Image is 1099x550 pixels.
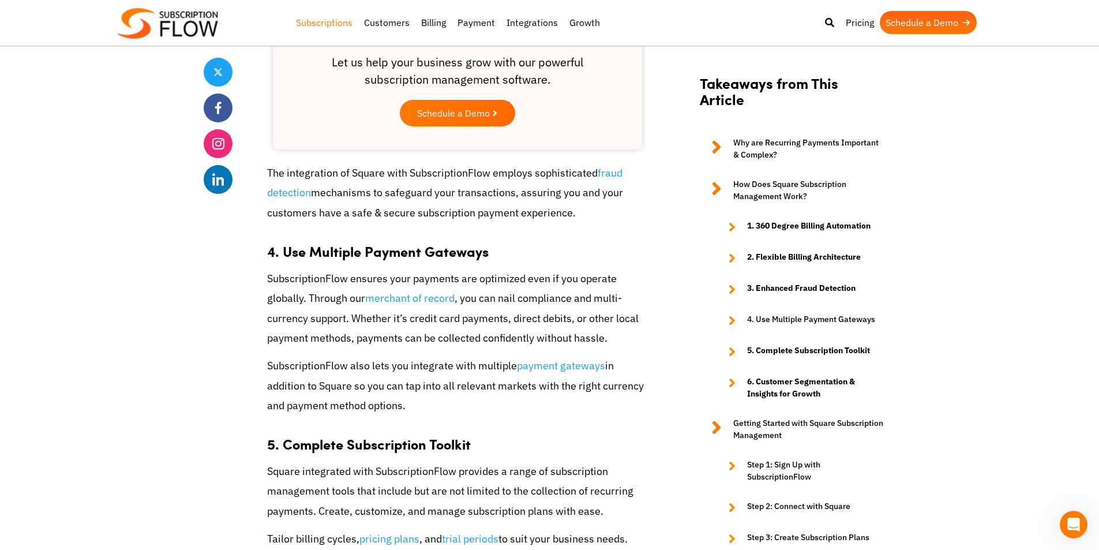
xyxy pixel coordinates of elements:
a: 3. Enhanced Fraud Detection [717,282,884,296]
p: Square integrated with SubscriptionFlow provides a range of subscription management tools that in... [267,462,648,521]
strong: 3. Enhanced Fraud Detection [747,282,856,296]
a: Integrations [501,11,564,34]
h2: Takeaways from This Article [700,74,884,119]
a: Customers [358,11,415,34]
a: Growth [564,11,606,34]
a: merchant of record [365,291,455,305]
a: Subscriptions [290,11,358,34]
a: Step 1: Sign Up with SubscriptionFlow [717,459,884,483]
a: 6. Customer Segmentation & Insights for Growth [717,376,884,400]
a: Schedule a Demo [880,11,977,34]
a: Schedule a Demo [400,100,515,126]
a: Billing [415,11,452,34]
img: Subscriptionflow [117,8,218,39]
a: trial periods [442,532,498,545]
iframe: Intercom live chat [1060,511,1087,538]
a: Getting Started with Square Subscription Management [700,417,884,442]
p: SubscriptionFlow ensures your payments are optimized even if you operate globally. Through our , ... [267,269,648,348]
a: 2. Flexible Billing Architecture [717,251,884,265]
strong: 2. Flexible Billing Architecture [747,251,861,265]
a: Step 3: Create Subscription Plans [717,532,884,545]
a: Step 2: Connect with Square [717,500,884,514]
a: 4. Use Multiple Payment Gateways [717,313,884,327]
span: Schedule a Demo [417,108,490,118]
strong: 1. 360 Degree Billing Automation [747,220,871,234]
a: pricing plans [359,532,419,545]
strong: 5. Complete Subscription Toolkit [747,345,870,358]
p: SubscriptionFlow also lets you integrate with multiple in addition to Square so you can tap into ... [267,356,648,416]
div: Let us help your business grow with our powerful subscription management software. [296,54,619,100]
strong: 5. Complete Subscription Toolkit [267,434,471,454]
a: Payment [452,11,501,34]
a: 5. Complete Subscription Toolkit [717,345,884,358]
p: The integration of Square with SubscriptionFlow employs sophisticated mechanisms to safeguard you... [267,163,648,223]
a: Pricing [840,11,880,34]
a: 1. 360 Degree Billing Automation [717,220,884,234]
a: payment gateways [517,359,605,372]
a: How Does Square Subscription Management Work? [700,178,884,203]
strong: 6. Customer Segmentation & Insights for Growth [747,376,884,400]
h3: 4. Use Multiple Payment Gateways [267,231,648,260]
a: Why are Recurring Payments Important & Complex? [700,137,884,161]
